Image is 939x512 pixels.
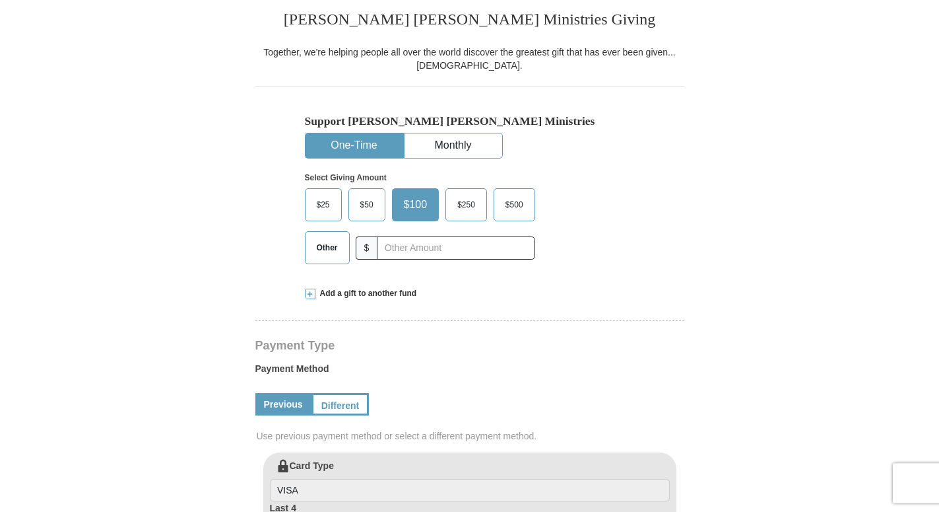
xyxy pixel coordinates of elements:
span: Other [310,238,344,258]
span: Use previous payment method or select a different payment method. [257,429,686,443]
h4: Payment Type [255,340,684,351]
span: $250 [451,195,482,215]
span: $100 [397,195,434,215]
div: Together, we're helping people all over the world discover the greatest gift that has ever been g... [255,46,684,72]
span: $25 [310,195,337,215]
label: Payment Method [255,362,684,382]
input: Other Amount [377,237,534,260]
strong: Select Giving Amount [305,173,387,182]
a: Previous [255,393,311,416]
span: Add a gift to another fund [315,288,417,299]
button: One-Time [306,133,403,158]
button: Monthly [405,133,502,158]
span: $50 [354,195,380,215]
a: Different [311,393,370,416]
h5: Support [PERSON_NAME] [PERSON_NAME] Ministries [305,114,635,128]
label: Card Type [270,459,670,501]
input: Card Type [270,479,670,501]
span: $ [356,237,378,260]
span: $500 [499,195,530,215]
